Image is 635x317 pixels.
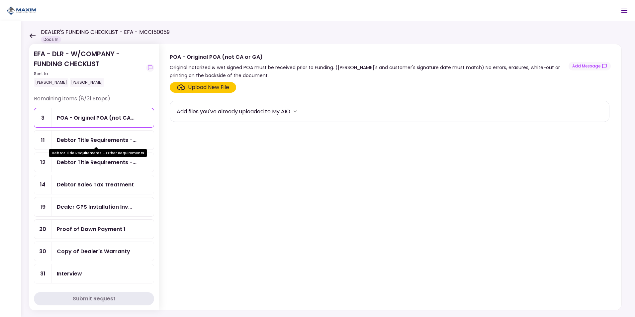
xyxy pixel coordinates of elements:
a: 20Proof of Down Payment 1 [34,219,154,239]
div: POA - Original POA (not CA or GA) [170,53,569,61]
div: POA - Original POA (not CA or GA)Original notarized & wet signed POA must be received prior to Fu... [159,44,622,310]
div: Debtor Title Requirements - Other Requirements [49,149,147,157]
a: 12Debtor Title Requirements - Proof of IRP or Exemption [34,153,154,172]
div: Debtor Title Requirements - Proof of IRP or Exemption [57,158,136,166]
a: 30Copy of Dealer's Warranty [34,242,154,261]
div: 12 [34,153,51,172]
div: EFA - DLR - W/COMPANY - FUNDING CHECKLIST [34,49,143,87]
h1: DEALER'S FUNDING CHECKLIST - EFA - MCC150059 [41,28,170,36]
div: Interview [57,269,82,278]
div: Debtor Sales Tax Treatment [57,180,134,189]
button: more [290,106,300,116]
button: show-messages [146,64,154,72]
a: 31Interview [34,264,154,283]
div: Submit Request [73,295,116,303]
div: [PERSON_NAME] [34,78,68,87]
a: 11Debtor Title Requirements - Other Requirements [34,130,154,150]
button: show-messages [569,62,611,70]
div: Dealer GPS Installation Invoice [57,203,132,211]
div: 31 [34,264,51,283]
div: Proof of Down Payment 1 [57,225,126,233]
div: Sent to: [34,71,143,77]
button: Submit Request [34,292,154,305]
div: 3 [34,108,51,127]
span: Click here to upload the required document [170,82,236,93]
a: 3POA - Original POA (not CA or GA) [34,108,154,128]
button: Open menu [616,3,632,19]
div: 20 [34,220,51,239]
a: 14Debtor Sales Tax Treatment [34,175,154,194]
div: Debtor Title Requirements - Other Requirements [57,136,136,144]
div: Copy of Dealer's Warranty [57,247,130,256]
div: Upload New File [188,83,229,91]
div: POA - Original POA (not CA or GA) [57,114,135,122]
img: Partner icon [7,6,37,16]
div: Add files you've already uploaded to My AIO [177,107,290,116]
div: 30 [34,242,51,261]
div: [PERSON_NAME] [70,78,104,87]
div: 11 [34,131,51,150]
div: 19 [34,197,51,216]
a: 19Dealer GPS Installation Invoice [34,197,154,217]
div: Original notarized & wet signed POA must be received prior to Funding. ([PERSON_NAME]'s and custo... [170,63,569,79]
div: Remaining items (8/31 Steps) [34,95,154,108]
div: Docs In [41,36,61,43]
div: 14 [34,175,51,194]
